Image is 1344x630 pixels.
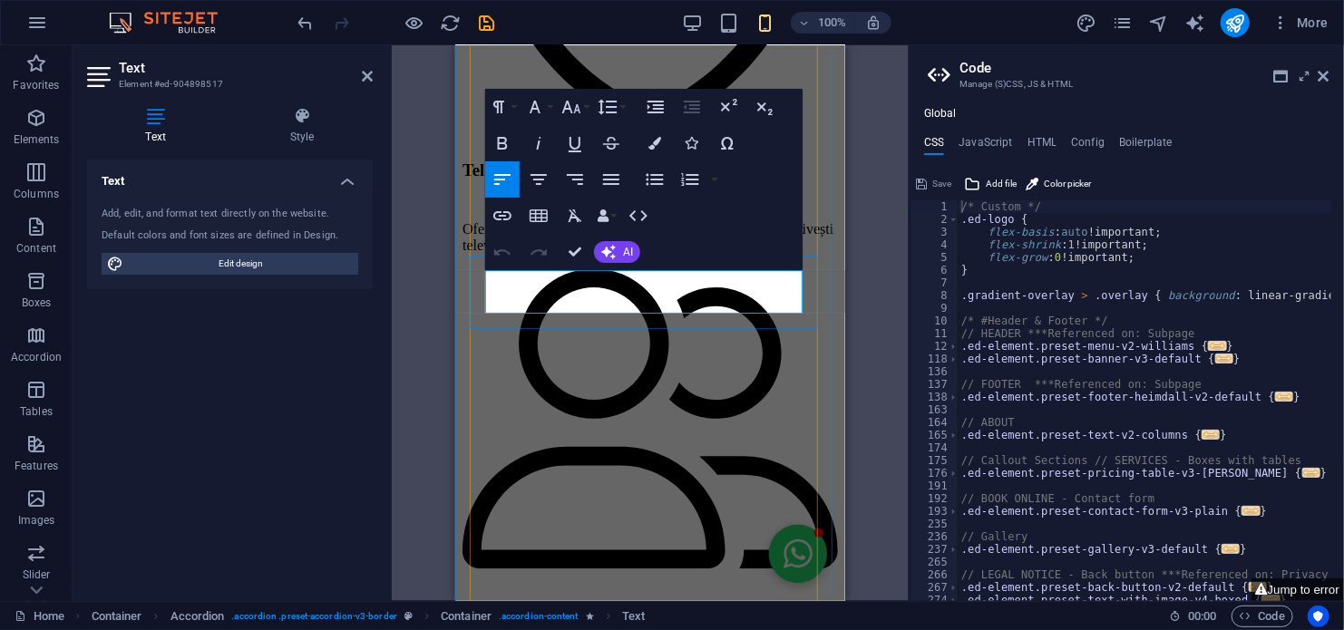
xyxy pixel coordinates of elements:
h4: Style [231,107,373,145]
button: More [1264,8,1336,37]
button: Align Right [558,161,592,198]
p: Slider [23,567,51,582]
button: Align Left [485,161,520,198]
i: AI Writer [1184,13,1205,34]
button: Usercentrics [1308,606,1329,627]
button: Jump to error [1251,578,1344,601]
span: . accordion-content [499,606,579,627]
button: reload [440,12,462,34]
span: Color picker [1044,173,1091,195]
button: Increase Indent [638,89,673,125]
div: 5 [911,251,959,264]
div: 235 [911,518,959,530]
i: Reload page [441,13,462,34]
span: 00 00 [1188,606,1216,627]
button: navigator [1148,12,1170,34]
div: 138 [911,391,959,403]
h4: Text [87,107,231,145]
button: Italic (Ctrl+I) [521,125,556,161]
button: publish [1221,8,1250,37]
button: HTML [621,198,656,234]
span: ... [1222,544,1240,554]
h6: Session time [1169,606,1217,627]
div: 191 [911,480,959,492]
button: pages [1112,12,1134,34]
span: Click to select. Double-click to edit [92,606,142,627]
button: Click here to leave preview mode and continue editing [404,12,425,34]
button: Subscript [747,89,782,125]
button: save [476,12,498,34]
span: ... [1242,506,1261,516]
div: 9 [911,302,959,315]
div: 192 [911,492,959,505]
button: Confirm (Ctrl+⏎) [558,234,592,270]
div: 1 [911,200,959,213]
div: 3 [911,226,959,238]
div: 274 [911,594,959,606]
div: 267 [911,581,959,594]
p: Favorites [13,78,59,92]
h3: Element #ed-904898517 [119,76,336,92]
button: Open chat window [314,480,372,538]
img: Editor Logo [104,12,240,34]
nav: breadcrumb [92,606,646,627]
button: AI [594,241,640,263]
button: Clear Formatting [558,198,592,234]
div: 137 [911,378,959,391]
button: Colors [638,125,672,161]
h2: Text [119,60,373,76]
div: 8 [911,289,959,302]
p: Columns [14,187,59,201]
span: : [1201,609,1203,623]
button: Insert Link [485,198,520,234]
div: 175 [911,454,959,467]
div: 11 [911,327,959,340]
h4: Boilerplate [1119,136,1173,156]
button: undo [295,12,317,34]
button: Align Center [521,161,556,198]
div: 176 [911,467,959,480]
div: 193 [911,505,959,518]
p: Elements [14,132,60,147]
p: Features [15,459,58,473]
i: This element is a customizable preset [404,611,413,621]
button: Edit design [102,253,358,275]
span: . accordion .preset-accordion-v3-border [231,606,397,627]
button: Decrease Indent [675,89,709,125]
span: ... [1215,354,1233,363]
p: Images [18,513,55,528]
button: design [1076,12,1097,34]
span: ... [1275,392,1293,402]
span: ... [1249,582,1267,592]
button: Line Height [594,89,628,125]
i: Design (Ctrl+Alt+Y) [1076,13,1096,34]
button: Paragraph Format [485,89,520,125]
div: 165 [911,429,959,441]
h4: Global [924,107,957,121]
div: 163 [911,403,959,416]
i: Navigator [1148,13,1169,34]
h4: HTML [1027,136,1057,156]
div: 136 [911,365,959,378]
button: Ordered List [673,161,707,198]
button: Data Bindings [594,198,619,234]
button: Font Size [558,89,592,125]
div: 2 [911,213,959,226]
span: Click to select. Double-click to edit [441,606,492,627]
button: Code [1232,606,1293,627]
i: On resize automatically adjust zoom level to fit chosen device. [865,15,881,31]
span: Edit design [129,253,353,275]
button: Icons [674,125,708,161]
div: 12 [911,340,959,353]
div: 118 [911,353,959,365]
div: 174 [911,441,959,454]
button: Insert Table [521,198,556,234]
h4: JavaScript [959,136,1012,156]
button: Special Characters [710,125,745,161]
div: 10 [911,315,959,327]
div: Default colors and font sizes are defined in Design. [102,228,358,244]
span: More [1271,14,1329,32]
h4: Text [87,160,373,192]
div: 6 [911,264,959,276]
p: Boxes [22,296,52,310]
